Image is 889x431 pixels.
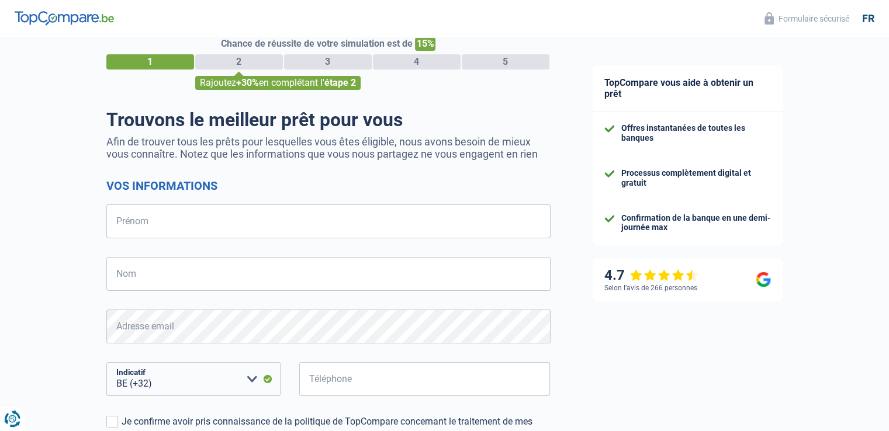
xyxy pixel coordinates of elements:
div: fr [862,12,874,25]
div: Offres instantanées de toutes les banques [621,123,771,143]
input: 401020304 [299,362,551,396]
p: Afin de trouver tous les prêts pour lesquelles vous êtes éligible, nous avons besoin de mieux vou... [106,135,551,160]
img: TopCompare Logo [15,11,114,25]
span: +30% [236,77,259,88]
div: 1 [106,54,194,69]
span: étape 2 [324,77,356,88]
div: 3 [284,54,372,69]
div: Selon l’avis de 266 personnes [604,284,697,292]
div: 5 [462,54,549,69]
div: 4.7 [604,267,698,284]
span: Chance de réussite de votre simulation est de [221,38,413,49]
div: 4 [373,54,461,69]
span: 15% [415,37,435,51]
div: Confirmation de la banque en une demi-journée max [621,213,771,233]
button: Formulaire sécurisé [757,9,856,28]
div: Rajoutez en complétant l' [195,76,361,90]
div: Processus complètement digital et gratuit [621,168,771,188]
h1: Trouvons le meilleur prêt pour vous [106,109,551,131]
div: TopCompare vous aide à obtenir un prêt [593,65,783,112]
h2: Vos informations [106,179,551,193]
div: 2 [195,54,283,69]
